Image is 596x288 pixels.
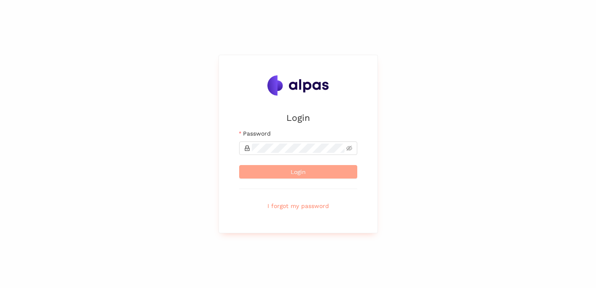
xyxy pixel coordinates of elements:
img: Alpas.ai Logo [267,75,329,96]
span: eye-invisible [346,145,352,151]
button: Login [239,165,357,179]
label: Password [239,129,271,138]
button: I forgot my password [239,199,357,213]
h2: Login [239,111,357,125]
span: Login [291,167,306,176]
span: lock [244,145,250,151]
input: Password [252,144,345,153]
span: I forgot my password [267,201,329,211]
